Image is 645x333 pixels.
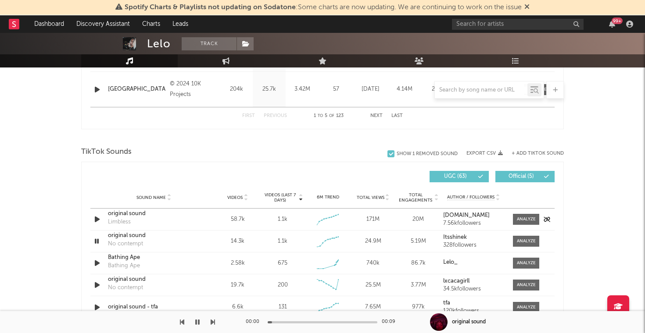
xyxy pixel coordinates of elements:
span: Total Views [357,195,384,200]
div: 24.9M [353,237,394,246]
a: original sound [108,231,200,240]
button: 99+ [609,21,615,28]
strong: [DOMAIN_NAME] [443,213,490,218]
div: 131 [279,303,287,312]
span: : Some charts are now updating. We are continuing to work on the issue [125,4,522,11]
span: Sound Name [136,195,166,200]
button: + Add TikTok Sound [512,151,564,156]
div: Lelo [147,37,171,50]
span: Author / Followers [447,195,494,200]
div: 3.77M [398,281,439,290]
button: UGC(63) [430,171,489,182]
a: original sound - tfa [108,303,200,312]
div: 1.1k [278,215,287,224]
span: to [318,114,323,118]
span: Total Engagements [398,192,434,203]
div: 20M [398,215,439,224]
div: 5.19M [398,237,439,246]
div: Bathing Ape [108,262,140,270]
a: Lelo_ [443,259,504,266]
input: Search by song name or URL [435,87,527,94]
span: Videos (last 7 days) [262,192,298,203]
strong: tfa [443,300,450,306]
div: 7.56k followers [443,220,504,227]
button: Track [182,37,236,50]
div: No contempt [108,240,143,248]
div: 34.5k followers [443,286,504,292]
span: of [329,114,334,118]
div: 120k followers [443,308,504,314]
div: 00:00 [246,317,263,327]
div: 19.7k [217,281,258,290]
div: 99 + [612,18,623,24]
input: Search for artists [452,19,584,30]
div: 6.6k [217,303,258,312]
a: Leads [166,15,194,33]
strong: Lelo_ [443,259,458,265]
span: Spotify Charts & Playlists not updating on Sodatone [125,4,296,11]
div: 1 5 123 [305,111,353,121]
div: 675 [278,259,287,268]
a: Itsshinek [443,234,504,241]
button: Previous [264,113,287,118]
div: 6M Trend [308,194,348,201]
a: [DOMAIN_NAME] [443,213,504,219]
div: original sound [452,318,486,326]
div: Show 1 Removed Sound [397,151,458,157]
div: 1.1k [278,237,287,246]
button: Official(5) [495,171,555,182]
button: Last [391,113,403,118]
a: Charts [136,15,166,33]
div: 977k [398,303,439,312]
a: Discovery Assistant [70,15,136,33]
div: 2.58k [217,259,258,268]
button: Export CSV [466,151,503,156]
strong: lxcacagirll [443,278,469,284]
a: lxcacagirll [443,278,504,284]
a: original sound [108,209,200,218]
span: Dismiss [524,4,530,11]
span: Official ( 5 ) [501,174,541,179]
div: 7.65M [353,303,394,312]
span: Videos [227,195,243,200]
div: Limbless [108,218,131,227]
div: 328 followers [443,242,504,248]
div: 200 [278,281,288,290]
div: 58.7k [217,215,258,224]
strong: Itsshinek [443,234,467,240]
button: First [242,113,255,118]
a: Bathing Ape [108,253,200,262]
a: tfa [443,300,504,306]
div: 25.5M [353,281,394,290]
a: Dashboard [28,15,70,33]
div: © 2024 10K Projects [170,79,218,100]
div: No contempt [108,283,143,292]
div: 86.7k [398,259,439,268]
button: Next [370,113,383,118]
div: 740k [353,259,394,268]
div: 14.3k [217,237,258,246]
button: + Add TikTok Sound [503,151,564,156]
div: 00:09 [382,317,399,327]
div: 171M [353,215,394,224]
span: UGC ( 63 ) [435,174,476,179]
a: original sound [108,275,200,284]
span: TikTok Sounds [81,147,132,157]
